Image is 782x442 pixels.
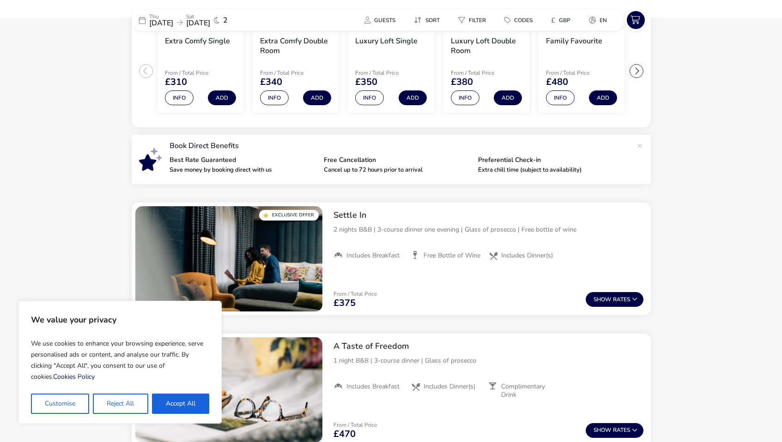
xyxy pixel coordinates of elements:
p: 2 nights B&B | 3-course dinner one evening | Glass of prosecco | Free bottle of wine [333,225,643,234]
h3: Luxury Loft Single [355,36,418,46]
h3: Extra Comfy Double Room [260,36,331,56]
p: Extra chill time (subject to availability) [478,167,625,173]
naf-pibe-menu-bar-item: Guests [357,13,406,27]
p: Thu [149,14,173,19]
div: Settle In2 nights B&B | 3-course dinner one evening | Glass of prosecco | Free bottle of wineIncl... [326,203,651,267]
button: ShowRates [586,292,643,307]
p: From / Total Price [333,291,377,297]
p: From / Total Price [355,70,421,76]
h3: Extra Comfy Single [165,36,230,46]
span: Show [594,427,613,433]
p: 1 night B&B | 3-course dinner | Glass of prosecco [333,356,643,365]
button: Add [399,90,427,105]
span: £375 [333,299,356,308]
button: Reject All [93,394,148,414]
button: Accept All [152,394,209,414]
span: 2 [223,17,228,24]
button: Sort [406,13,447,27]
span: [DATE] [186,18,210,28]
span: en [600,17,607,24]
p: We value your privacy [31,311,209,329]
span: Complimentary Drink [501,382,558,399]
p: We use cookies to enhance your browsing experience, serve personalised ads or content, and analys... [31,334,209,386]
span: £480 [546,78,568,87]
h2: A Taste of Freedom [333,341,643,352]
div: Thu[DATE]Sat[DATE]2 [132,9,270,31]
button: Add [589,90,617,105]
swiper-slide: 2 / 7 [248,25,343,117]
p: From / Total Price [333,422,377,428]
span: £350 [355,78,377,87]
button: Add [303,90,331,105]
button: Info [546,90,575,105]
span: £310 [165,78,187,87]
h2: Settle In [333,210,643,221]
span: Show [594,297,613,303]
h3: Luxury Loft Double Room [451,36,522,56]
button: Filter [451,13,493,27]
p: Cancel up to 72 hours prior to arrival [324,167,471,173]
button: en [582,13,614,27]
p: From / Total Price [165,70,230,76]
a: Cookies Policy [53,372,95,381]
swiper-slide: 4 / 7 [439,25,534,117]
span: Includes Dinner(s) [424,382,475,391]
p: From / Total Price [451,70,516,76]
div: A Taste of Freedom1 night B&B | 3-course dinner | Glass of proseccoIncludes BreakfastIncludes Din... [326,334,651,406]
naf-pibe-menu-bar-item: Sort [406,13,451,27]
p: Book Direct Benefits [170,142,632,149]
swiper-slide: 5 / 7 [534,25,629,117]
p: From / Total Price [260,70,326,76]
span: Filter [469,17,486,24]
p: Preferential Check-in [478,157,625,163]
span: Free Bottle of Wine [424,251,480,260]
span: Guests [374,17,395,24]
button: Info [260,90,289,105]
p: Sat [186,14,210,19]
div: Exclusive Offer [259,210,319,221]
button: Customise [31,394,89,414]
swiper-slide: 1 / 7 [153,25,248,117]
span: £340 [260,78,282,87]
swiper-slide: 3 / 7 [343,25,438,117]
p: Best Rate Guaranteed [170,157,316,163]
span: Sort [425,17,440,24]
naf-pibe-menu-bar-item: Codes [497,13,544,27]
swiper-slide: 1 / 1 [135,206,322,311]
i: £ [551,16,555,25]
button: Guests [357,13,403,27]
span: Includes Breakfast [346,382,400,391]
button: Info [165,90,194,105]
span: [DATE] [149,18,173,28]
p: Free Cancellation [324,157,471,163]
button: ShowRates [586,423,643,438]
button: Add [494,90,522,105]
button: £GBP [544,13,578,27]
p: Save money by booking direct with us [170,167,316,173]
span: £470 [333,430,356,439]
span: Includes Dinner(s) [501,251,553,260]
p: From / Total Price [546,70,612,76]
span: GBP [559,17,570,24]
h3: Family Favourite [546,36,602,46]
naf-pibe-menu-bar-item: £GBP [544,13,582,27]
naf-pibe-menu-bar-item: Filter [451,13,497,27]
naf-pibe-menu-bar-item: en [582,13,618,27]
span: Codes [514,17,533,24]
button: Add [208,90,236,105]
span: £380 [451,78,473,87]
span: Includes Breakfast [346,251,400,260]
button: Info [451,90,479,105]
div: We value your privacy [18,301,222,424]
button: Codes [497,13,540,27]
button: Info [355,90,384,105]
